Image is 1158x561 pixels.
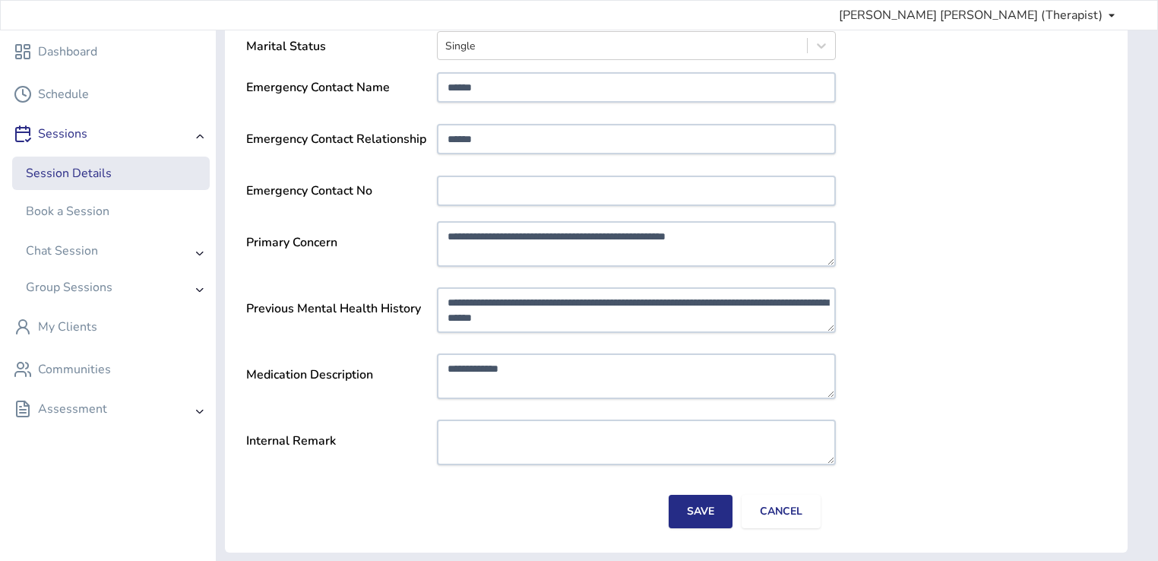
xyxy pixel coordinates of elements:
[196,410,204,414] img: angle-right.svg
[196,288,204,293] img: angle-right.svg
[14,401,107,417] div: Assessment
[246,130,437,176] div: Emergency Contact Relationship
[26,164,112,182] div: Session Details
[14,126,87,141] div: Sessions
[38,43,97,61] div: Dashboard
[246,300,437,360] div: Previous Mental Health History
[26,202,109,220] div: Book a Session
[246,432,437,492] div: Internal Remark
[38,85,89,103] div: Schedule
[38,318,97,336] div: My Clients
[246,233,437,293] div: Primary Concern
[196,135,204,139] img: angle-right.svg
[246,366,437,426] div: Medication Description
[196,252,204,256] img: angle-right.svg
[246,37,437,66] div: Marital Status
[38,360,111,379] div: Communities
[26,243,98,258] div: Chat Session
[246,78,437,124] div: Emergency Contact Name
[742,495,821,528] button: Cancel
[669,495,732,528] button: Save
[26,280,112,295] div: Group Sessions
[246,182,437,227] div: Emergency Contact No
[839,6,1103,24] span: [PERSON_NAME] [PERSON_NAME] (Therapist)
